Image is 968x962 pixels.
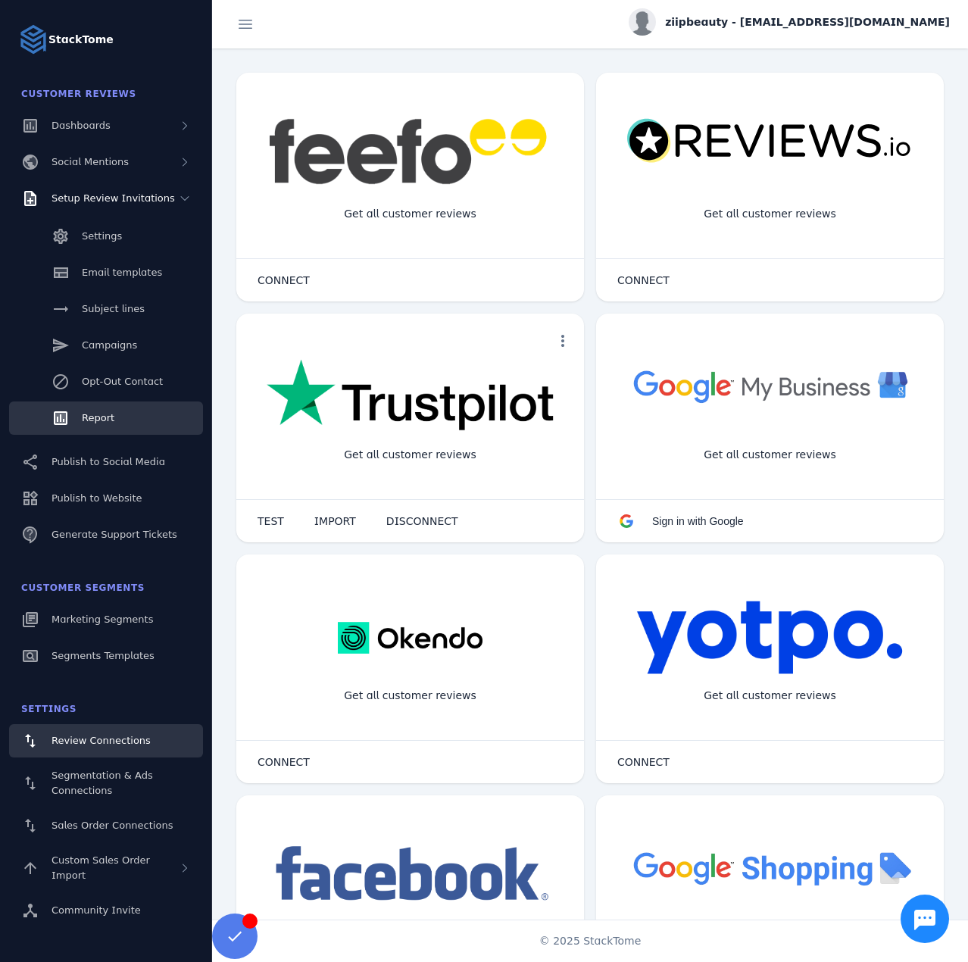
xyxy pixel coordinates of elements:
[52,120,111,131] span: Dashboards
[9,256,203,289] a: Email templates
[629,8,656,36] img: profile.jpg
[332,676,489,716] div: Get all customer reviews
[258,516,284,526] span: TEST
[617,757,670,767] span: CONNECT
[242,506,299,536] button: TEST
[539,933,642,949] span: © 2025 StackTome
[52,820,173,831] span: Sales Order Connections
[626,841,913,895] img: googleshopping.png
[9,482,203,515] a: Publish to Website
[21,89,136,99] span: Customer Reviews
[267,841,554,908] img: facebook.png
[548,326,578,356] button: more
[636,600,904,676] img: yotpo.png
[9,894,203,927] a: Community Invite
[314,516,356,526] span: IMPORT
[258,757,310,767] span: CONNECT
[9,724,203,757] a: Review Connections
[48,32,114,48] strong: StackTome
[692,194,848,234] div: Get all customer reviews
[267,118,554,185] img: feefo.png
[299,506,371,536] button: IMPORT
[242,747,325,777] button: CONNECT
[52,770,153,796] span: Segmentation & Ads Connections
[9,292,203,326] a: Subject lines
[258,275,310,286] span: CONNECT
[52,156,129,167] span: Social Mentions
[9,639,203,673] a: Segments Templates
[338,600,482,676] img: okendo.webp
[332,194,489,234] div: Get all customer reviews
[52,614,153,625] span: Marketing Segments
[9,401,203,435] a: Report
[82,339,137,351] span: Campaigns
[9,365,203,398] a: Opt-Out Contact
[52,650,155,661] span: Segments Templates
[692,435,848,475] div: Get all customer reviews
[52,904,141,916] span: Community Invite
[52,854,150,881] span: Custom Sales Order Import
[18,24,48,55] img: Logo image
[9,518,203,551] a: Generate Support Tickets
[242,265,325,295] button: CONNECT
[602,747,685,777] button: CONNECT
[52,456,165,467] span: Publish to Social Media
[602,265,685,295] button: CONNECT
[602,506,759,536] button: Sign in with Google
[52,529,177,540] span: Generate Support Tickets
[629,8,950,36] button: ziipbeauty - [EMAIL_ADDRESS][DOMAIN_NAME]
[9,761,203,806] a: Segmentation & Ads Connections
[82,230,122,242] span: Settings
[626,118,913,164] img: reviewsio.svg
[52,192,175,204] span: Setup Review Invitations
[9,445,203,479] a: Publish to Social Media
[82,303,145,314] span: Subject lines
[9,603,203,636] a: Marketing Segments
[665,14,950,30] span: ziipbeauty - [EMAIL_ADDRESS][DOMAIN_NAME]
[267,359,554,433] img: trustpilot.png
[82,412,114,423] span: Report
[9,220,203,253] a: Settings
[680,917,859,957] div: Import Products from Google
[692,676,848,716] div: Get all customer reviews
[386,516,458,526] span: DISCONNECT
[52,492,142,504] span: Publish to Website
[626,359,913,413] img: googlebusiness.png
[652,515,744,527] span: Sign in with Google
[82,267,162,278] span: Email templates
[82,376,163,387] span: Opt-Out Contact
[332,435,489,475] div: Get all customer reviews
[52,735,151,746] span: Review Connections
[9,329,203,362] a: Campaigns
[371,506,473,536] button: DISCONNECT
[617,275,670,286] span: CONNECT
[9,809,203,842] a: Sales Order Connections
[21,704,77,714] span: Settings
[21,583,145,593] span: Customer Segments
